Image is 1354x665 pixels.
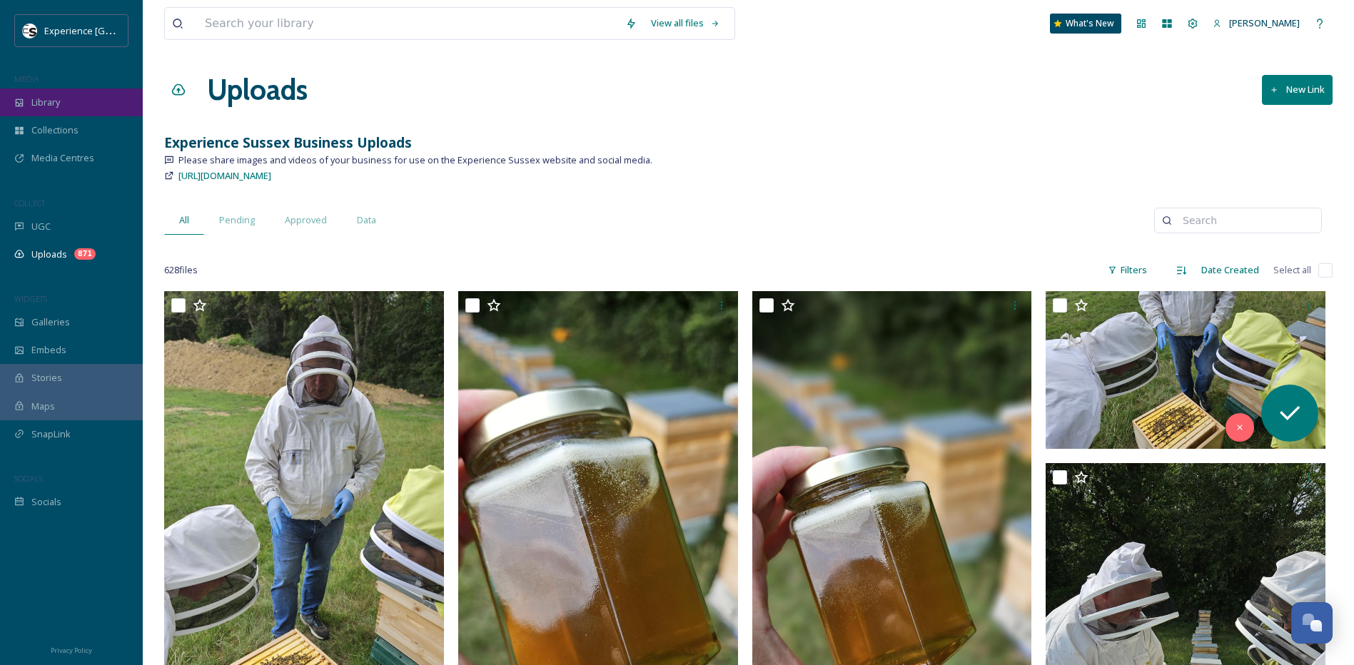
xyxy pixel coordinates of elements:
span: Collections [31,123,79,137]
span: Experience [GEOGRAPHIC_DATA] [44,24,186,37]
img: WSCC%20ES%20Socials%20Icon%20-%20Secondary%20-%20Black.jpg [23,24,37,38]
span: [PERSON_NAME] [1229,16,1300,29]
span: UGC [31,220,51,233]
span: COLLECT [14,198,45,208]
div: Date Created [1194,256,1266,284]
span: Embeds [31,343,66,357]
span: Socials [31,495,61,509]
span: Library [31,96,60,109]
a: Uploads [207,68,308,111]
strong: Experience Sussex Business Uploads [164,133,412,152]
input: Search [1176,206,1314,235]
a: What's New [1050,14,1121,34]
span: 628 file s [164,263,198,277]
div: Filters [1101,256,1154,284]
button: Open Chat [1291,602,1333,644]
button: New Link [1262,75,1333,104]
span: Media Centres [31,151,94,165]
span: Privacy Policy [51,646,92,655]
span: SOCIALS [14,473,43,484]
span: Stories [31,371,62,385]
span: [URL][DOMAIN_NAME] [178,169,271,182]
span: All [179,213,189,227]
span: Pending [219,213,255,227]
span: Data [357,213,376,227]
span: Approved [285,213,327,227]
span: Galleries [31,315,70,329]
a: View all files [644,9,727,37]
div: 871 [74,248,96,260]
span: Select all [1273,263,1311,277]
span: Maps [31,400,55,413]
a: [URL][DOMAIN_NAME] [178,167,271,184]
a: Privacy Policy [51,641,92,658]
span: MEDIA [14,73,39,84]
input: Search your library [198,8,618,39]
span: WIDGETS [14,293,47,304]
span: SnapLink [31,427,71,441]
span: Please share images and videos of your business for use on the Experience Sussex website and soci... [178,153,652,167]
img: ext_1755685607.94409_chris@unmissableengland.com-20250805_134355.jpg [1046,291,1325,449]
span: Uploads [31,248,67,261]
a: [PERSON_NAME] [1206,9,1307,37]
